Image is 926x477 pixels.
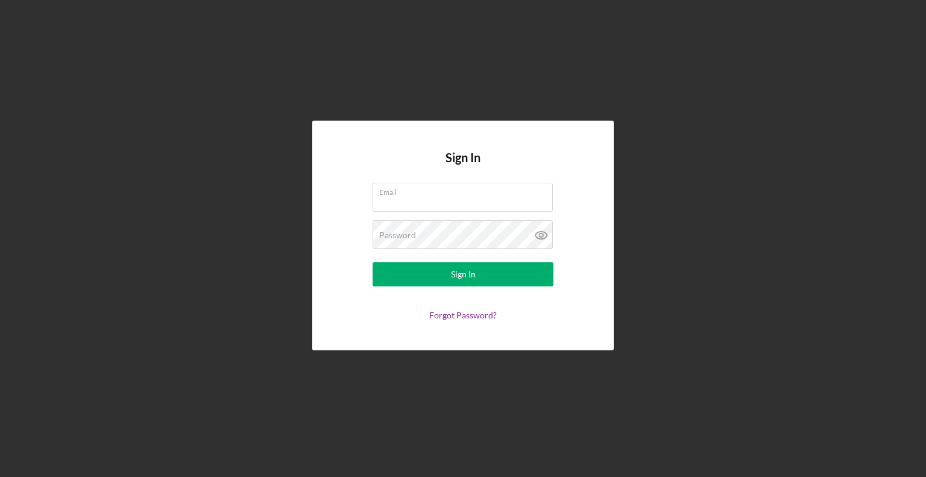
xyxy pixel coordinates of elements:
a: Forgot Password? [429,310,497,320]
div: Sign In [451,262,476,286]
label: Password [379,230,416,240]
button: Sign In [373,262,553,286]
h4: Sign In [446,151,480,183]
label: Email [379,183,553,197]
